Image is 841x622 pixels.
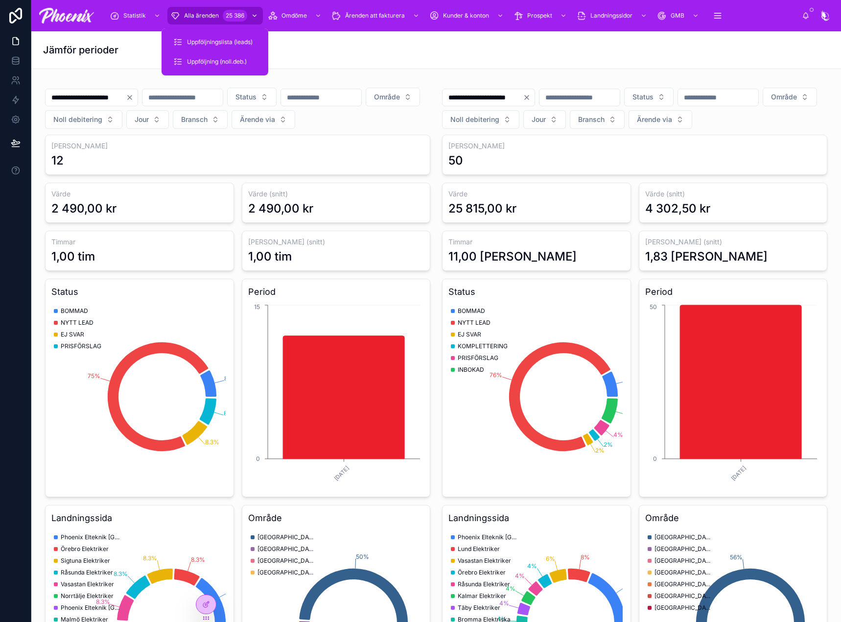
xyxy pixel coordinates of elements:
span: Kalmar Elektriker [458,592,506,600]
div: 2 490,00 kr [51,201,117,216]
div: 25 815,00 kr [448,201,516,216]
span: [GEOGRAPHIC_DATA] [654,569,713,576]
span: Status [235,92,257,102]
tspan: 6% [546,555,555,562]
button: Select Button [570,110,625,129]
tspan: 8.3% [114,570,128,577]
h3: [PERSON_NAME] (snitt) [645,237,821,247]
span: PRISFÖRSLAG [61,342,101,350]
tspan: 50% [355,553,369,560]
div: chart [448,303,625,491]
tspan: 8.3% [191,556,205,563]
tspan: 8.3% [224,409,238,417]
a: GMB [654,7,704,24]
span: Bransch [181,115,208,124]
span: [GEOGRAPHIC_DATA] [654,533,713,541]
h3: Period [248,285,424,299]
span: Vasastan Elektriker [61,580,114,588]
div: 1,83 [PERSON_NAME] [645,249,768,264]
span: [GEOGRAPHIC_DATA] [654,604,713,612]
a: Uppföljningslista (leads) [167,33,262,51]
tspan: 50 [650,303,657,311]
span: BOMMAD [458,307,485,315]
tspan: 8.3% [224,375,238,382]
div: 1,00 tim [248,249,292,264]
span: Bransch [578,115,605,124]
span: Phoenix Elteknik [GEOGRAPHIC_DATA] [458,533,516,541]
button: Select Button [227,88,277,106]
span: Phoenix Elteknik [GEOGRAPHIC_DATA] [61,533,119,541]
span: Omdöme [281,12,307,20]
tspan: 0 [653,455,657,462]
a: Kunder & konton [426,7,509,24]
span: BOMMAD [61,307,88,315]
span: Örebro Elektriker [458,569,506,576]
span: Jour [532,115,546,124]
span: [GEOGRAPHIC_DATA] [257,569,316,576]
div: chart [248,303,424,491]
h3: Timmar [448,237,625,247]
button: Select Button [366,88,420,106]
span: Område [771,92,797,102]
a: Ärenden att fakturera [328,7,424,24]
span: KOMPLETTERING [458,342,508,350]
span: EJ SVAR [61,331,84,338]
a: Uppföljning (noll.deb.) [167,53,262,71]
a: Alla ärenden25 386 [167,7,263,24]
span: Vasastan Elektriker [458,557,511,565]
a: Statistik [107,7,165,24]
div: chart [645,303,821,491]
span: INBOKAD [458,366,484,374]
tspan: 4% [515,572,525,579]
a: Prospekt [511,7,572,24]
h3: Status [448,285,625,299]
tspan: 2% [595,447,605,454]
span: NYTT LEAD [61,319,93,327]
tspan: 56% [730,553,743,561]
span: Uppföljningslista (leads) [187,38,253,46]
span: GMB [671,12,684,20]
tspan: 8% [581,553,590,561]
span: Norrtälje Elektriker [61,592,114,600]
button: Select Button [629,110,692,129]
button: Select Button [126,110,169,129]
span: Råsunda Elektriker [61,569,113,576]
span: [GEOGRAPHIC_DATA] [257,557,316,565]
h3: [PERSON_NAME] (snitt) [248,237,424,247]
h3: Landningssida [448,511,625,525]
button: Select Button [442,110,519,129]
span: [GEOGRAPHIC_DATA] [257,545,316,553]
span: Alla ärenden [184,12,219,20]
h3: Värde [448,189,625,199]
h3: [PERSON_NAME] [448,141,821,151]
span: EJ SVAR [458,331,481,338]
text: [DATE] [729,464,747,482]
span: PRISFÖRSLAG [458,354,498,362]
span: NYTT LEAD [458,319,491,327]
a: Landningssidor [574,7,652,24]
tspan: 4% [527,562,537,570]
span: Råsunda Elektriker [458,580,510,588]
span: Noll debitering [450,115,499,124]
button: Select Button [624,88,674,106]
h3: Område [248,511,424,525]
span: Statistik [123,12,146,20]
div: 1,00 tim [51,249,95,264]
span: Ärende via [637,115,672,124]
div: 11,00 [PERSON_NAME] [448,249,577,264]
h3: Landningssida [51,511,228,525]
div: 4 302,50 kr [645,201,710,216]
span: Sigtuna Elektriker [61,557,110,565]
button: Clear [126,94,138,101]
span: Uppföljning (noll.deb.) [187,58,247,66]
div: scrollable content [102,5,802,26]
span: [GEOGRAPHIC_DATA] [654,592,713,600]
span: Prospekt [527,12,552,20]
tspan: 0 [256,455,260,462]
span: Örebro Elektriker [61,545,109,553]
span: Ärende via [240,115,275,124]
div: 50 [448,153,463,168]
span: [GEOGRAPHIC_DATA] [654,580,713,588]
tspan: 4% [613,431,623,438]
text: [DATE] [332,464,350,482]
